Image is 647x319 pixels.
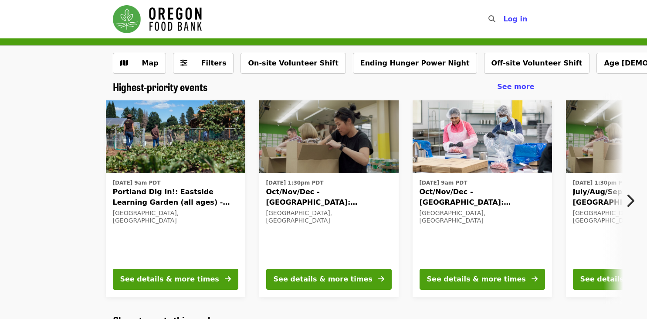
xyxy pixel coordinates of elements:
i: sliders-h icon [180,59,187,67]
div: See details & more times [120,274,219,285]
button: Ending Hunger Power Night [353,53,477,74]
button: Off-site Volunteer Shift [484,53,590,74]
button: See details & more times [420,269,545,290]
a: See more [497,82,534,92]
div: Highest-priority events [106,81,542,93]
span: Oct/Nov/Dec - [GEOGRAPHIC_DATA]: Repack/Sort (age [DEMOGRAPHIC_DATA]+) [266,187,392,208]
i: chevron-right icon [626,192,634,209]
img: Portland Dig In!: Eastside Learning Garden (all ages) - Aug/Sept/Oct organized by Oregon Food Bank [106,100,245,174]
div: [GEOGRAPHIC_DATA], [GEOGRAPHIC_DATA] [113,209,238,224]
span: See more [497,82,534,91]
button: Show map view [113,53,166,74]
a: See details for "Oct/Nov/Dec - Beaverton: Repack/Sort (age 10+)" [413,100,552,297]
div: [GEOGRAPHIC_DATA], [GEOGRAPHIC_DATA] [420,209,545,224]
i: arrow-right icon [532,275,538,283]
i: search icon [488,15,495,23]
div: See details & more times [274,274,373,285]
a: See details for "Portland Dig In!: Eastside Learning Garden (all ages) - Aug/Sept/Oct" [106,100,245,297]
span: Highest-priority events [113,79,207,94]
div: [GEOGRAPHIC_DATA], [GEOGRAPHIC_DATA] [266,209,392,224]
i: arrow-right icon [225,275,231,283]
button: Log in [496,10,534,28]
a: See details for "Oct/Nov/Dec - Portland: Repack/Sort (age 8+)" [259,100,399,297]
img: Oregon Food Bank - Home [113,5,202,33]
img: Oct/Nov/Dec - Portland: Repack/Sort (age 8+) organized by Oregon Food Bank [259,100,399,174]
i: map icon [120,59,128,67]
span: Oct/Nov/Dec - [GEOGRAPHIC_DATA]: Repack/Sort (age [DEMOGRAPHIC_DATA]+) [420,187,545,208]
span: Log in [503,15,527,23]
time: [DATE] 9am PDT [420,179,467,187]
time: [DATE] 1:30pm PDT [266,179,324,187]
time: [DATE] 9am PDT [113,179,161,187]
i: arrow-right icon [378,275,384,283]
a: Highest-priority events [113,81,207,93]
time: [DATE] 1:30pm PDT [573,179,630,187]
img: Oct/Nov/Dec - Beaverton: Repack/Sort (age 10+) organized by Oregon Food Bank [413,100,552,174]
button: See details & more times [266,269,392,290]
button: On-site Volunteer Shift [241,53,346,74]
span: Portland Dig In!: Eastside Learning Garden (all ages) - Aug/Sept/Oct [113,187,238,208]
button: Next item [618,189,647,213]
button: See details & more times [113,269,238,290]
button: Filters (0 selected) [173,53,234,74]
input: Search [501,9,508,30]
span: Filters [201,59,227,67]
span: Map [142,59,159,67]
div: See details & more times [427,274,526,285]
